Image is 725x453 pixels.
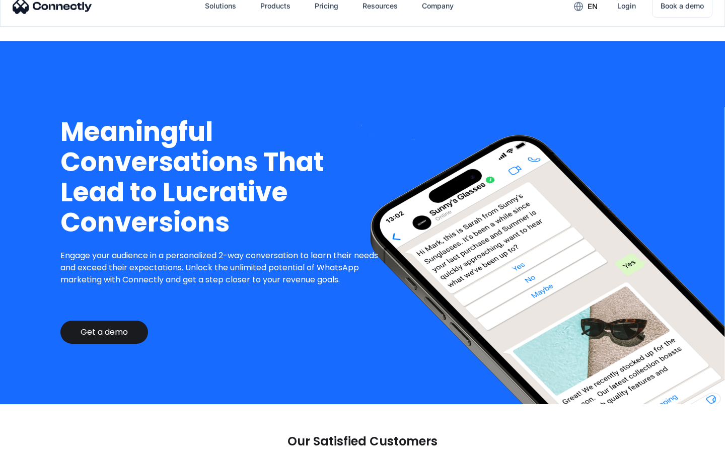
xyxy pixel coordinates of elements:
aside: Language selected: English [10,435,60,449]
p: Engage your audience in a personalized 2-way conversation to learn their needs and exceed their e... [60,250,386,286]
div: Get a demo [81,327,128,337]
h1: Meaningful Conversations That Lead to Lucrative Conversions [60,117,386,238]
ul: Language list [20,435,60,449]
p: Our Satisfied Customers [287,434,438,448]
a: Get a demo [60,321,148,344]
